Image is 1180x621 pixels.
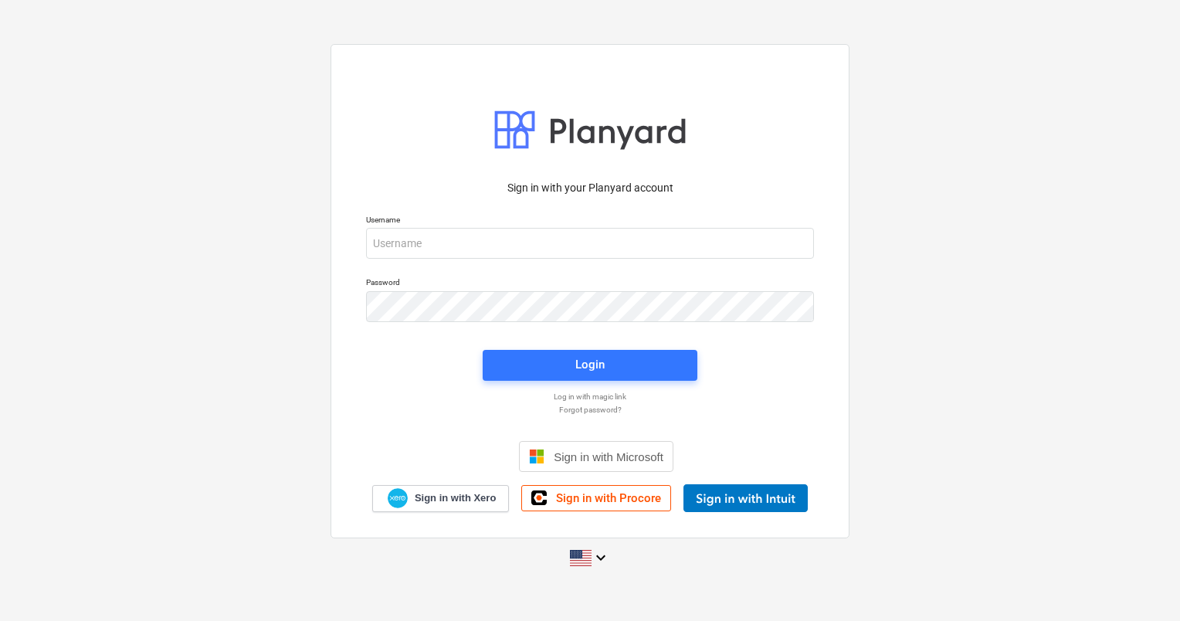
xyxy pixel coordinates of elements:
[483,350,697,381] button: Login
[358,392,822,402] a: Log in with magic link
[388,488,408,509] img: Xero logo
[415,491,496,505] span: Sign in with Xero
[592,548,610,567] i: keyboard_arrow_down
[358,405,822,415] a: Forgot password?
[366,215,814,228] p: Username
[521,485,671,511] a: Sign in with Procore
[556,491,661,505] span: Sign in with Procore
[366,180,814,196] p: Sign in with your Planyard account
[372,485,510,512] a: Sign in with Xero
[366,228,814,259] input: Username
[575,355,605,375] div: Login
[554,450,663,463] span: Sign in with Microsoft
[529,449,544,464] img: Microsoft logo
[366,277,814,290] p: Password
